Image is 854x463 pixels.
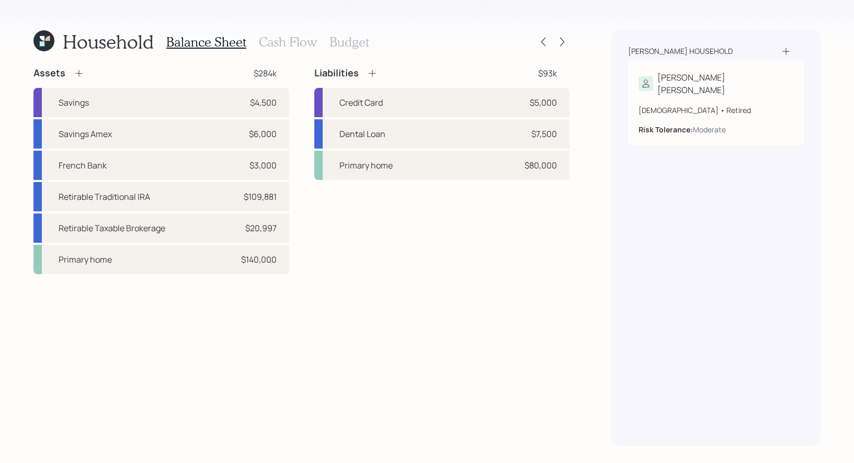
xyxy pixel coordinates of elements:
div: French Bank [59,159,107,172]
h1: Household [63,30,154,53]
div: $20,997 [245,222,277,234]
div: $5,000 [530,96,557,109]
h4: Liabilities [314,67,359,79]
div: Savings Amex [59,128,112,140]
div: $80,000 [525,159,557,172]
div: $3,000 [249,159,277,172]
div: [DEMOGRAPHIC_DATA] • Retired [639,105,793,116]
div: $284k [254,67,277,80]
div: $7,500 [531,128,557,140]
div: [PERSON_NAME] household [628,46,733,57]
h3: Budget [329,35,369,50]
div: Primary home [59,253,112,266]
h4: Assets [33,67,65,79]
div: $109,881 [244,190,277,203]
h3: Balance Sheet [166,35,246,50]
div: $4,500 [250,96,277,109]
div: Credit Card [339,96,383,109]
div: Primary home [339,159,393,172]
div: $6,000 [249,128,277,140]
div: Retirable Taxable Brokerage [59,222,165,234]
div: Retirable Traditional IRA [59,190,150,203]
div: [PERSON_NAME] [PERSON_NAME] [657,71,793,96]
div: Savings [59,96,89,109]
div: Moderate [693,124,726,135]
div: Dental Loan [339,128,385,140]
div: $93k [538,67,557,80]
div: $140,000 [241,253,277,266]
h3: Cash Flow [259,35,317,50]
b: Risk Tolerance: [639,125,693,134]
